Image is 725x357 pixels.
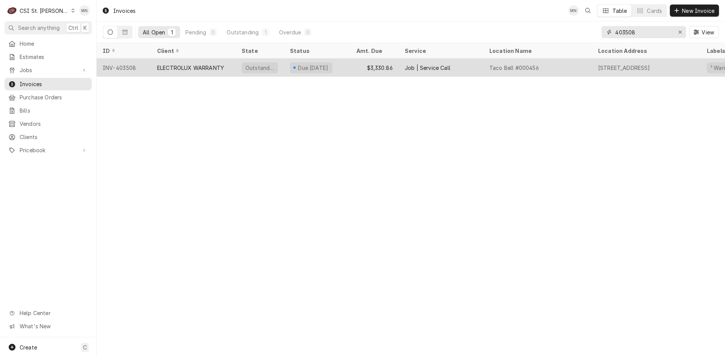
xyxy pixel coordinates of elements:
div: Client [157,47,228,55]
div: CSI St. Louis's Avatar [7,5,17,16]
span: Invoices [20,80,88,88]
div: All Open [143,28,165,36]
div: INV-403508 [97,59,151,77]
div: MN [79,5,90,16]
div: MN [568,5,579,16]
div: 0 [211,28,215,36]
span: New Invoice [680,7,716,15]
div: Outstanding [227,28,259,36]
span: Help Center [20,309,87,317]
span: K [83,24,87,32]
div: 1 [263,28,268,36]
span: Pricebook [20,146,77,154]
div: Location Address [598,47,693,55]
div: Table [612,7,627,15]
div: Melissa Nehls's Avatar [79,5,90,16]
div: 0 [305,28,310,36]
button: Open search [582,5,594,17]
span: Home [20,40,88,48]
div: CSI St. [PERSON_NAME] [20,7,69,15]
a: Clients [5,131,92,143]
button: View [689,26,719,38]
button: New Invoice [670,5,719,17]
input: Keyword search [615,26,672,38]
div: [STREET_ADDRESS] [598,64,650,72]
button: Erase input [674,26,686,38]
div: Service [405,47,476,55]
span: Purchase Orders [20,93,88,101]
span: C [83,343,87,351]
div: Outstanding [245,64,275,72]
div: $3,330.86 [350,59,399,77]
div: Amt. Due [356,47,391,55]
a: Home [5,37,92,50]
a: Vendors [5,117,92,130]
div: Overdue [279,28,301,36]
a: Go to Pricebook [5,144,92,156]
div: Status [290,47,343,55]
a: Invoices [5,78,92,90]
div: Taco Bell #000456 [489,64,539,72]
span: Vendors [20,120,88,128]
span: What's New [20,322,87,330]
div: Pending [185,28,206,36]
span: Ctrl [68,24,78,32]
div: Melissa Nehls's Avatar [568,5,579,16]
span: Bills [20,107,88,114]
div: C [7,5,17,16]
span: View [700,28,716,36]
div: Location Name [489,47,585,55]
div: ID [103,47,143,55]
a: Go to What's New [5,320,92,332]
div: Job | Service Call [405,64,450,72]
span: Create [20,344,37,351]
a: Estimates [5,51,92,63]
a: Go to Jobs [5,64,92,76]
button: Search anythingCtrlK [5,21,92,34]
a: Purchase Orders [5,91,92,104]
div: State [242,47,278,55]
div: Cards [647,7,662,15]
a: Go to Help Center [5,307,92,319]
span: Jobs [20,66,77,74]
div: 1 [170,28,174,36]
div: ELECTROLUX WARRANTY [157,64,224,72]
a: Bills [5,104,92,117]
span: Search anything [18,24,60,32]
div: Due [DATE] [297,64,329,72]
span: Estimates [20,53,88,61]
span: Clients [20,133,88,141]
